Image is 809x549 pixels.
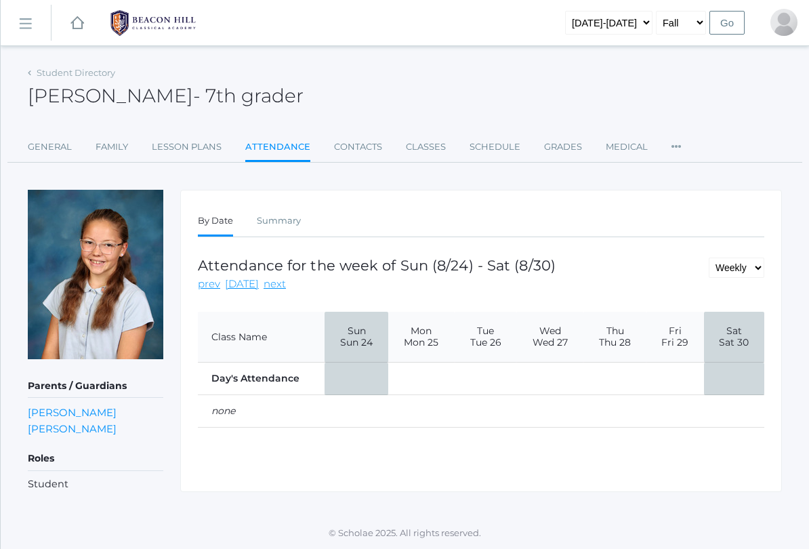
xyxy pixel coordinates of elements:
a: Summary [257,207,301,235]
span: Sun 24 [335,337,378,348]
th: Tue [455,312,517,363]
h5: Roles [28,447,163,470]
em: none [211,405,235,417]
span: Sat 30 [714,337,754,348]
a: Family [96,134,128,161]
h2: [PERSON_NAME] [28,85,304,106]
span: - 7th grader [193,84,304,107]
th: Fri [646,312,703,363]
p: © Scholae 2025. All rights reserved. [1,527,809,540]
a: Contacts [334,134,382,161]
a: Medical [606,134,648,161]
th: Mon [388,312,455,363]
span: Fri 29 [657,337,693,348]
a: [DATE] [225,277,259,292]
div: Louis DeLuca [770,9,797,36]
span: Wed 27 [526,337,573,348]
th: Class Name [198,312,325,363]
img: Alessandra DeLuca [28,190,163,359]
input: Go [709,11,745,35]
img: BHCALogos-05-308ed15e86a5a0abce9b8dd61676a3503ac9727e845dece92d48e8588c001991.png [102,6,204,40]
h1: Attendance for the week of Sun (8/24) - Sat (8/30) [198,258,556,273]
a: Classes [406,134,446,161]
th: Thu [583,312,646,363]
a: next [264,277,286,292]
a: Attendance [245,134,310,163]
span: Tue 26 [465,337,507,348]
span: Thu 28 [594,337,636,348]
a: Grades [544,134,582,161]
span: Mon 25 [398,337,444,348]
strong: Day's Attendance [211,372,299,384]
a: General [28,134,72,161]
a: By Date [198,207,233,237]
li: Student [28,477,163,492]
a: Schedule [470,134,520,161]
a: Lesson Plans [152,134,222,161]
a: prev [198,277,220,292]
a: Student Directory [37,67,115,78]
h5: Parents / Guardians [28,375,163,398]
a: [PERSON_NAME] [28,422,117,435]
th: Sat [704,312,764,363]
a: [PERSON_NAME] [28,406,117,419]
th: Sun [325,312,388,363]
th: Wed [516,312,583,363]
